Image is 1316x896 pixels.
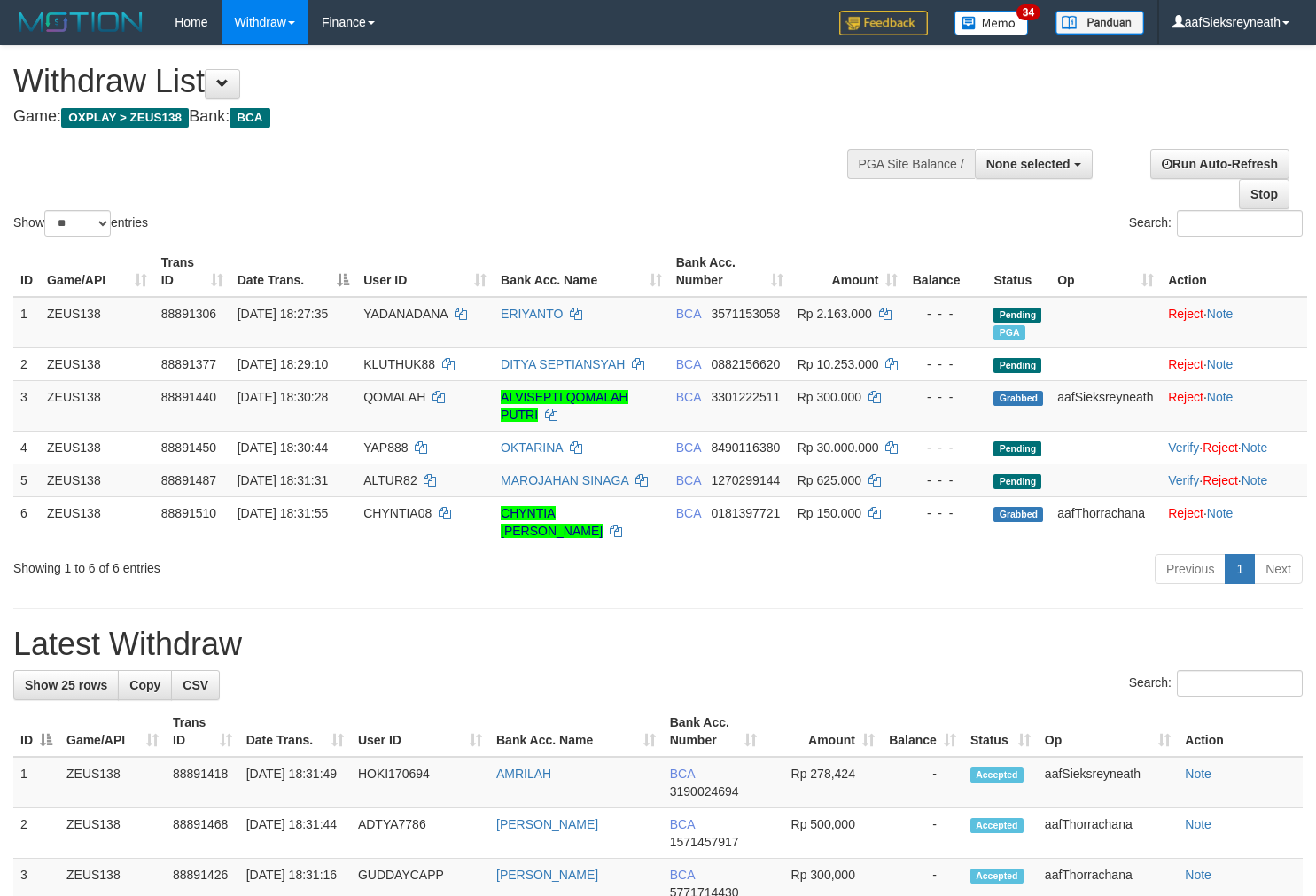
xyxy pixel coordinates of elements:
th: Status: activate to sort column ascending [963,706,1038,757]
span: [DATE] 18:30:28 [238,390,328,404]
span: Copy 8490116380 to clipboard [711,440,780,455]
img: MOTION_logo.png [13,9,148,35]
a: Note [1185,868,1211,882]
h1: Withdraw List [13,64,860,99]
span: 88891377 [161,357,216,371]
div: - - - [912,471,979,489]
th: ID [13,246,40,297]
span: QOMALAH [363,390,425,404]
div: - - - [912,504,979,522]
span: BCA [676,473,701,487]
th: Balance [905,246,986,297]
td: HOKI170694 [351,757,489,808]
span: 88891510 [161,506,216,520]
a: Show 25 rows [13,670,119,700]
label: Search: [1129,670,1303,697]
th: Trans ID: activate to sort column ascending [154,246,230,297]
input: Search: [1177,210,1303,237]
a: ALVISEPTI QOMALAH PUTRI [501,390,628,422]
a: Previous [1155,554,1226,584]
a: Reject [1168,357,1203,371]
td: 2 [13,347,40,380]
span: YAP888 [363,440,408,455]
span: 88891487 [161,473,216,487]
th: Date Trans.: activate to sort column descending [230,246,357,297]
th: Game/API: activate to sort column ascending [40,246,154,297]
td: 88891468 [166,808,239,859]
th: Op: activate to sort column ascending [1050,246,1161,297]
h1: Latest Withdraw [13,627,1303,662]
div: - - - [912,355,979,373]
span: Copy 3301222511 to clipboard [711,390,780,404]
a: [PERSON_NAME] [496,868,598,882]
span: Accepted [970,767,1024,783]
th: Action [1161,246,1307,297]
div: - - - [912,388,979,406]
div: - - - [912,439,979,456]
td: aafSieksreyneath [1038,757,1178,808]
a: [PERSON_NAME] [496,817,598,831]
td: 2 [13,808,59,859]
span: Grabbed [993,507,1043,522]
span: [DATE] 18:30:44 [238,440,328,455]
div: Showing 1 to 6 of 6 entries [13,552,535,577]
td: ZEUS138 [40,464,154,496]
td: ZEUS138 [59,757,166,808]
th: Status [986,246,1050,297]
td: ZEUS138 [40,431,154,464]
td: 5 [13,464,40,496]
span: YADANADANA [363,307,448,321]
th: User ID: activate to sort column ascending [351,706,489,757]
td: ADTYA7786 [351,808,489,859]
span: Pending [993,441,1041,456]
a: 1 [1225,554,1255,584]
a: AMRILAH [496,767,551,781]
span: Rp 150.000 [798,506,861,520]
th: ID: activate to sort column descending [13,706,59,757]
span: Copy [129,678,160,692]
a: Verify [1168,440,1199,455]
a: CSV [171,670,220,700]
span: Pending [993,474,1041,489]
td: Rp 500,000 [764,808,882,859]
img: Feedback.jpg [839,11,928,35]
th: User ID: activate to sort column ascending [356,246,494,297]
span: Pending [993,308,1041,323]
span: [DATE] 18:31:55 [238,506,328,520]
span: Marked by aafnoeunsreypich [993,325,1024,340]
a: DITYA SEPTIANSYAH [501,357,625,371]
span: [DATE] 18:29:10 [238,357,328,371]
img: panduan.png [1055,11,1144,35]
td: [DATE] 18:31:49 [239,757,351,808]
a: ERIYANTO [501,307,563,321]
td: aafSieksreyneath [1050,380,1161,431]
span: Rp 300.000 [798,390,861,404]
span: BCA [676,357,701,371]
span: CHYNTIA08 [363,506,432,520]
input: Search: [1177,670,1303,697]
span: BCA [230,108,269,128]
a: Reject [1203,473,1238,487]
a: OKTARINA [501,440,563,455]
th: Bank Acc. Number: activate to sort column ascending [669,246,790,297]
span: BCA [676,506,701,520]
td: ZEUS138 [40,380,154,431]
a: Note [1207,307,1234,321]
span: Copy 0181397721 to clipboard [711,506,780,520]
td: ZEUS138 [40,347,154,380]
a: Reject [1168,506,1203,520]
span: Copy 1571457917 to clipboard [670,835,739,849]
label: Search: [1129,210,1303,237]
a: Note [1242,440,1268,455]
span: CSV [183,678,208,692]
a: CHYNTIA [PERSON_NAME] [501,506,603,538]
td: [DATE] 18:31:44 [239,808,351,859]
td: - [882,757,963,808]
span: Show 25 rows [25,678,107,692]
td: · [1161,380,1307,431]
th: Amount: activate to sort column ascending [764,706,882,757]
td: 1 [13,757,59,808]
td: aafThorrachana [1050,496,1161,547]
span: Rp 10.253.000 [798,357,879,371]
a: Reject [1203,440,1238,455]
